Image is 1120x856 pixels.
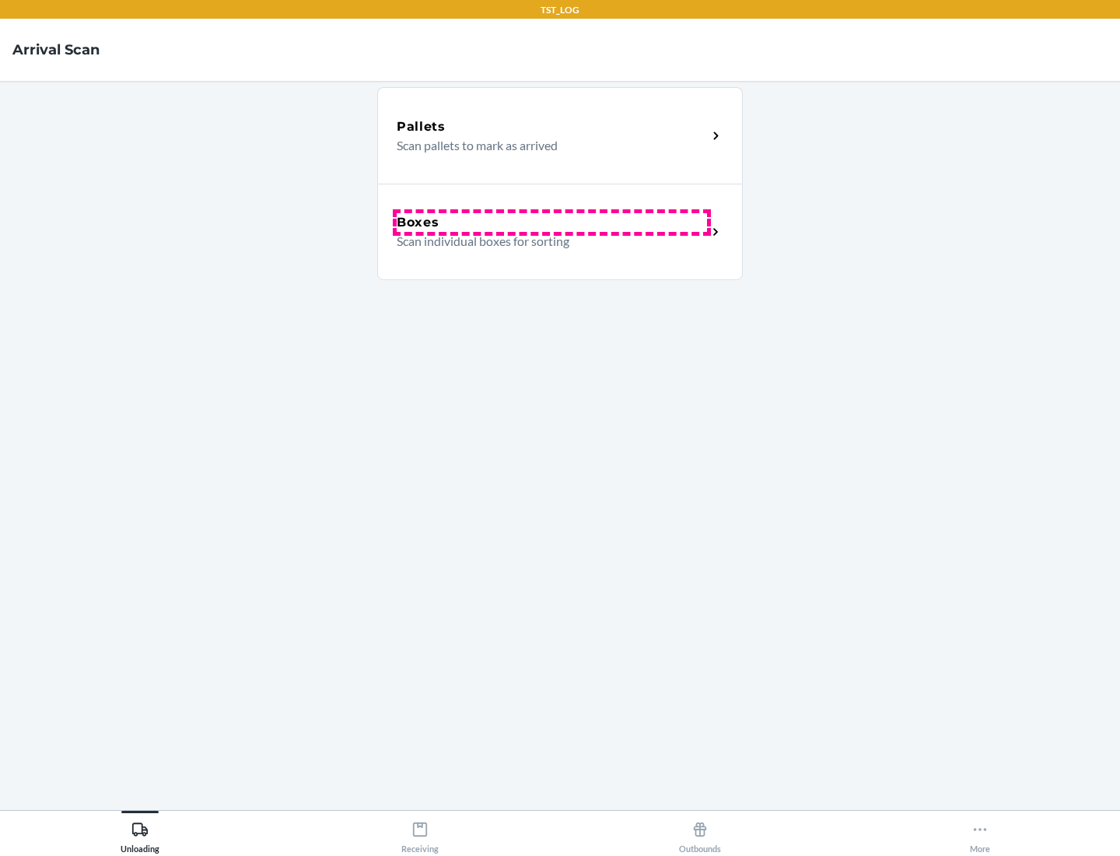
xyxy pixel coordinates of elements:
[397,136,695,155] p: Scan pallets to mark as arrived
[280,811,560,854] button: Receiving
[840,811,1120,854] button: More
[12,40,100,60] h4: Arrival Scan
[679,815,721,854] div: Outbounds
[377,87,743,184] a: PalletsScan pallets to mark as arrived
[397,118,446,136] h5: Pallets
[397,232,695,251] p: Scan individual boxes for sorting
[401,815,439,854] div: Receiving
[541,3,579,17] p: TST_LOG
[970,815,990,854] div: More
[560,811,840,854] button: Outbounds
[397,213,439,232] h5: Boxes
[377,184,743,280] a: BoxesScan individual boxes for sorting
[121,815,159,854] div: Unloading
